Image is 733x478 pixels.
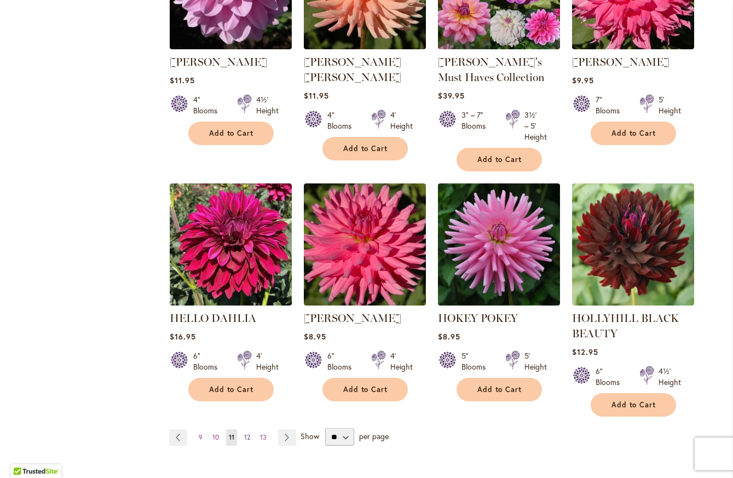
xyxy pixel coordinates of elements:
[659,366,681,388] div: 4½' Height
[256,94,279,116] div: 4½' Height
[524,110,547,142] div: 3½' – 5' Height
[170,297,292,308] a: Hello Dahlia
[304,90,329,101] span: $11.95
[438,183,560,306] img: HOKEY POKEY
[659,94,681,116] div: 5' Height
[193,94,224,116] div: 4" Blooms
[611,129,656,138] span: Add to Cart
[170,312,256,325] a: HELLO DAHLIA
[170,75,195,85] span: $11.95
[591,122,676,145] button: Add to Cart
[304,41,426,51] a: HEATHER MARIE
[304,331,326,342] span: $8.95
[170,55,267,68] a: [PERSON_NAME]
[212,433,219,441] span: 10
[196,429,205,446] a: 9
[304,312,401,325] a: [PERSON_NAME]
[327,110,358,131] div: 4" Blooms
[524,350,547,372] div: 5' Height
[572,55,669,68] a: [PERSON_NAME]
[188,122,274,145] button: Add to Cart
[457,148,542,171] button: Add to Cart
[170,331,196,342] span: $16.95
[572,312,679,340] a: HOLLYHILL BLACK BEAUTY
[572,41,694,51] a: HELEN RICHMOND
[257,429,269,446] a: 13
[193,350,224,372] div: 6" Blooms
[461,350,492,372] div: 5" Blooms
[438,90,465,101] span: $39.95
[301,431,319,441] span: Show
[304,55,401,84] a: [PERSON_NAME] [PERSON_NAME]
[591,393,676,417] button: Add to Cart
[209,129,254,138] span: Add to Cart
[241,429,253,446] a: 12
[244,433,250,441] span: 12
[209,385,254,394] span: Add to Cart
[8,439,39,470] iframe: Launch Accessibility Center
[572,297,694,308] a: HOLLYHILL BLACK BEAUTY
[457,378,542,401] button: Add to Cart
[572,183,694,306] img: HOLLYHILL BLACK BEAUTY
[461,110,492,142] div: 3" – 7" Blooms
[343,385,388,394] span: Add to Cart
[438,312,518,325] a: HOKEY POKEY
[256,350,279,372] div: 4' Height
[188,378,274,401] button: Add to Cart
[304,297,426,308] a: HERBERT SMITH
[359,431,389,441] span: per page
[390,110,413,131] div: 4' Height
[304,183,426,306] img: HERBERT SMITH
[596,366,626,388] div: 6" Blooms
[477,385,522,394] span: Add to Cart
[322,378,408,401] button: Add to Cart
[327,350,358,372] div: 6" Blooms
[477,155,522,164] span: Add to Cart
[343,144,388,153] span: Add to Cart
[438,41,560,51] a: Heather's Must Haves Collection
[229,433,234,441] span: 11
[210,429,222,446] a: 10
[260,433,267,441] span: 13
[390,350,413,372] div: 4' Height
[438,55,545,84] a: [PERSON_NAME]'s Must Haves Collection
[322,137,408,160] button: Add to Cart
[572,75,594,85] span: $9.95
[170,41,292,51] a: HEATHER FEATHER
[199,433,203,441] span: 9
[438,297,560,308] a: HOKEY POKEY
[572,347,598,357] span: $12.95
[611,400,656,410] span: Add to Cart
[596,94,626,116] div: 7" Blooms
[438,331,460,342] span: $8.95
[170,183,292,306] img: Hello Dahlia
